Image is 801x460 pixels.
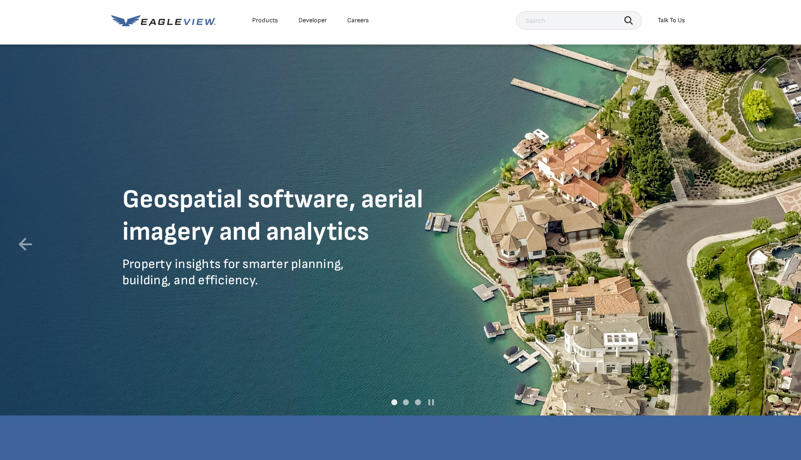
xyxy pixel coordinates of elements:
div: Talk To Us [658,16,685,25]
p: Property insights for smarter planning, building, and efficiency. [122,256,354,302]
div: Products [252,16,278,25]
a: Developer [299,16,327,25]
div: Careers [347,16,369,25]
input: Search [516,11,642,30]
h1: Geospatial software, aerial imagery and analytics [122,184,447,249]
